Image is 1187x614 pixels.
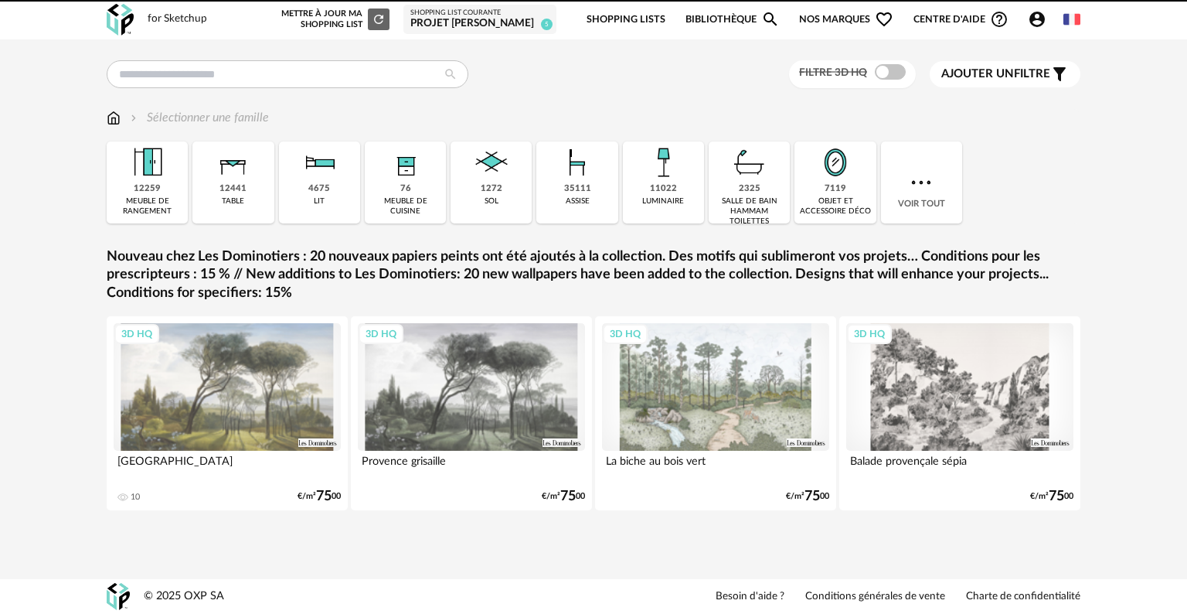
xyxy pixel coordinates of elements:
[875,10,893,29] span: Heart Outline icon
[1028,10,1046,29] span: Account Circle icon
[815,142,856,183] img: Miroir.png
[825,183,846,195] div: 7119
[805,590,945,604] a: Conditions générales de vente
[846,451,1073,482] div: Balade provençale sépia
[941,67,1050,82] span: filtre
[761,10,780,29] span: Magnify icon
[839,316,1080,510] a: 3D HQ Balade provençale sépia €/m²7500
[222,196,244,206] div: table
[128,109,269,127] div: Sélectionner une famille
[107,248,1080,302] a: Nouveau chez Les Dominotiers : 20 nouveaux papiers peints ont été ajoutés à la collection. Des mo...
[595,316,836,510] a: 3D HQ La biche au bois vert €/m²7500
[400,183,411,195] div: 76
[556,142,598,183] img: Assise.png
[358,451,585,482] div: Provence grisaille
[134,183,161,195] div: 12259
[685,2,780,38] a: BibliothèqueMagnify icon
[542,491,585,502] div: €/m² 00
[308,183,330,195] div: 4675
[1028,10,1053,29] span: Account Circle icon
[1050,65,1069,84] span: Filter icon
[907,169,935,196] img: more.7b13dc1.svg
[642,196,684,206] div: luminaire
[144,589,224,604] div: © 2025 OXP SA
[799,2,893,38] span: Nos marques
[729,142,770,183] img: Salle%20de%20bain.png
[541,19,553,30] span: 5
[739,183,760,195] div: 2325
[713,196,785,227] div: salle de bain hammam toilettes
[799,196,871,217] div: objet et accessoire déco
[560,491,576,502] span: 75
[650,183,677,195] div: 11022
[804,491,820,502] span: 75
[107,4,134,36] img: OXP
[372,15,386,23] span: Refresh icon
[219,183,247,195] div: 12441
[642,142,684,183] img: Luminaire.png
[107,316,348,510] a: 3D HQ [GEOGRAPHIC_DATA] 10 €/m²7500
[316,491,332,502] span: 75
[1049,491,1064,502] span: 75
[786,491,829,502] div: €/m² 00
[351,316,592,510] a: 3D HQ Provence grisaille €/m²7500
[111,196,183,217] div: meuble de rangement
[107,109,121,127] img: svg+xml;base64,PHN2ZyB3aWR0aD0iMTYiIGhlaWdodD0iMTciIHZpZXdCb3g9IjAgMCAxNiAxNyIgZmlsbD0ibm9uZSIgeG...
[913,10,1008,29] span: Centre d'aideHelp Circle Outline icon
[602,451,829,482] div: La biche au bois vert
[881,142,962,223] div: Voir tout
[799,67,867,78] span: Filtre 3D HQ
[148,12,207,26] div: for Sketchup
[481,183,502,195] div: 1272
[213,142,254,183] img: Table.png
[847,324,892,344] div: 3D HQ
[471,142,512,183] img: Sol.png
[990,10,1008,29] span: Help Circle Outline icon
[107,583,130,610] img: OXP
[587,2,665,38] a: Shopping Lists
[410,9,549,31] a: Shopping List courante Projet [PERSON_NAME] 5
[603,324,648,344] div: 3D HQ
[410,9,549,18] div: Shopping List courante
[564,183,591,195] div: 35111
[410,17,549,31] div: Projet [PERSON_NAME]
[359,324,403,344] div: 3D HQ
[1030,491,1073,502] div: €/m² 00
[485,196,498,206] div: sol
[385,142,427,183] img: Rangement.png
[298,491,341,502] div: €/m² 00
[314,196,325,206] div: lit
[127,142,168,183] img: Meuble%20de%20rangement.png
[966,590,1080,604] a: Charte de confidentialité
[941,68,1014,80] span: Ajouter un
[131,492,140,503] div: 10
[566,196,590,206] div: assise
[930,61,1080,87] button: Ajouter unfiltre Filter icon
[114,451,341,482] div: [GEOGRAPHIC_DATA]
[369,196,441,217] div: meuble de cuisine
[114,324,159,344] div: 3D HQ
[298,142,340,183] img: Literie.png
[1063,11,1080,28] img: fr
[128,109,140,127] img: svg+xml;base64,PHN2ZyB3aWR0aD0iMTYiIGhlaWdodD0iMTYiIHZpZXdCb3g9IjAgMCAxNiAxNiIgZmlsbD0ibm9uZSIgeG...
[716,590,784,604] a: Besoin d'aide ?
[278,9,389,30] div: Mettre à jour ma Shopping List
